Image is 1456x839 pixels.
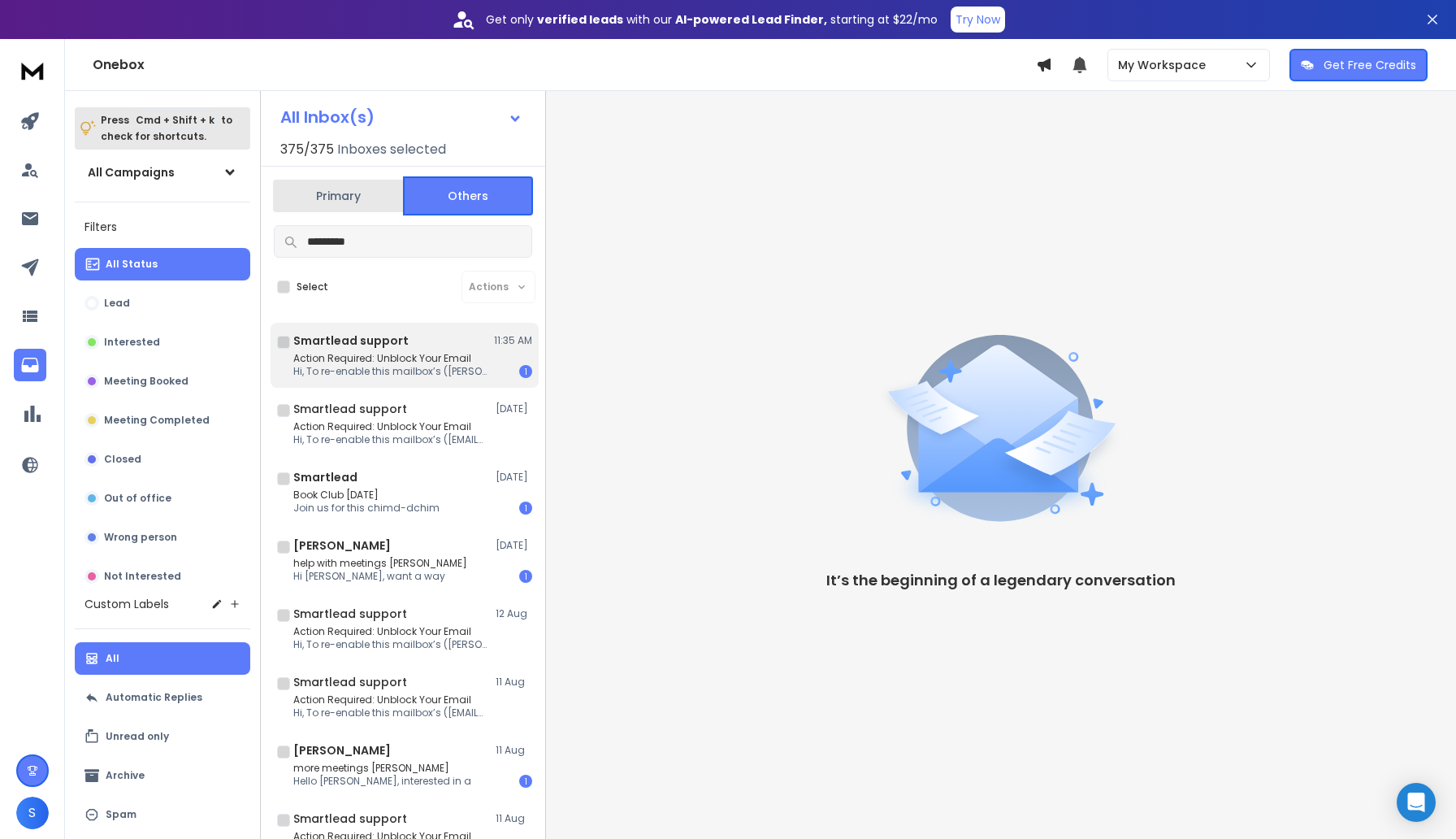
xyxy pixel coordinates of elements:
[826,569,1176,592] p: It’s the beginning of a legendary conversation
[496,812,532,825] p: 11 Aug
[104,492,171,505] p: Out of office
[133,111,217,129] span: Cmd + Shift + k
[1397,783,1436,822] div: Open Intercom Messenger
[951,7,1005,33] button: Try Now
[519,365,532,378] div: 1
[675,11,827,28] strong: AI-powered Lead Finder,
[293,401,407,417] h1: Smartlead support
[337,140,446,159] h3: Inboxes selected
[75,482,250,515] button: Out of office
[519,502,532,515] div: 1
[75,404,250,437] button: Meeting Completed
[75,215,250,238] h3: Filters
[293,489,440,502] p: Book Club [DATE]
[293,433,488,446] p: Hi, To re-enable this mailbox’s ([EMAIL_ADDRESS][DOMAIN_NAME])
[496,539,532,552] p: [DATE]
[293,570,467,583] p: Hi [PERSON_NAME], want a way
[75,365,250,398] button: Meeting Booked
[496,402,532,415] p: [DATE]
[293,606,407,622] h1: Smartlead support
[496,676,532,689] p: 11 Aug
[293,352,488,365] p: Action Required: Unblock Your Email
[75,759,250,792] button: Archive
[101,112,232,145] p: Press to check for shortcuts.
[106,730,169,743] p: Unread only
[104,414,210,427] p: Meeting Completed
[496,607,532,620] p: 12 Aug
[293,365,488,378] p: Hi, To re-enable this mailbox’s ([PERSON_NAME][EMAIL_ADDRESS][PERSON_NAME][DOMAIN_NAME])
[955,11,1000,28] p: Try Now
[75,560,250,593] button: Not Interested
[75,248,250,280] button: All Status
[1324,57,1416,73] p: Get Free Credits
[293,420,488,433] p: Action Required: Unblock Your Email
[104,297,130,310] p: Lead
[293,537,391,554] h1: [PERSON_NAME]
[106,769,145,782] p: Archive
[75,720,250,753] button: Unread only
[280,109,375,125] h1: All Inbox(s)
[104,531,177,544] p: Wrong person
[486,11,938,28] p: Get only with our starting at $22/mo
[104,453,141,466] p: Closed
[106,652,119,665] p: All
[537,11,623,28] strong: verified leads
[75,287,250,320] button: Lead
[106,691,202,704] p: Automatic Replies
[494,334,532,347] p: 11:35 AM
[104,336,160,349] p: Interested
[293,706,488,719] p: Hi, To re-enable this mailbox’s ([EMAIL_ADDRESS][DOMAIN_NAME])
[293,775,471,788] p: Hello [PERSON_NAME], interested in a
[16,55,49,85] img: logo
[297,280,328,293] label: Select
[293,333,409,349] h1: Smartlead support
[1289,49,1428,81] button: Get Free Credits
[293,811,407,827] h1: Smartlead support
[293,693,488,706] p: Action Required: Unblock Your Email
[75,443,250,476] button: Closed
[293,742,391,759] h1: [PERSON_NAME]
[293,502,440,515] p: Join us for this chimd-dchim
[519,570,532,583] div: 1
[496,471,532,484] p: [DATE]
[104,570,181,583] p: Not Interested
[16,797,49,829] button: S
[1118,57,1212,73] p: My Workspace
[267,101,535,133] button: All Inbox(s)
[519,775,532,788] div: 1
[293,674,407,690] h1: Smartlead support
[496,744,532,757] p: 11 Aug
[75,521,250,554] button: Wrong person
[88,164,175,180] h1: All Campaigns
[280,140,334,159] span: 375 / 375
[75,642,250,675] button: All
[293,557,467,570] p: help with meetings [PERSON_NAME]
[75,798,250,831] button: Spam
[75,681,250,714] button: Automatic Replies
[75,156,250,189] button: All Campaigns
[293,625,488,638] p: Action Required: Unblock Your Email
[293,469,357,485] h1: Smartlead
[273,178,403,214] button: Primary
[104,375,188,388] p: Meeting Booked
[75,326,250,359] button: Interested
[106,808,136,821] p: Spam
[293,762,471,775] p: more meetings [PERSON_NAME]
[293,638,488,651] p: Hi, To re-enable this mailbox’s ([PERSON_NAME][EMAIL_ADDRESS][PERSON_NAME][DOMAIN_NAME])
[93,55,1036,75] h1: Onebox
[84,596,169,612] h3: Custom Labels
[403,176,533,215] button: Others
[106,258,158,271] p: All Status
